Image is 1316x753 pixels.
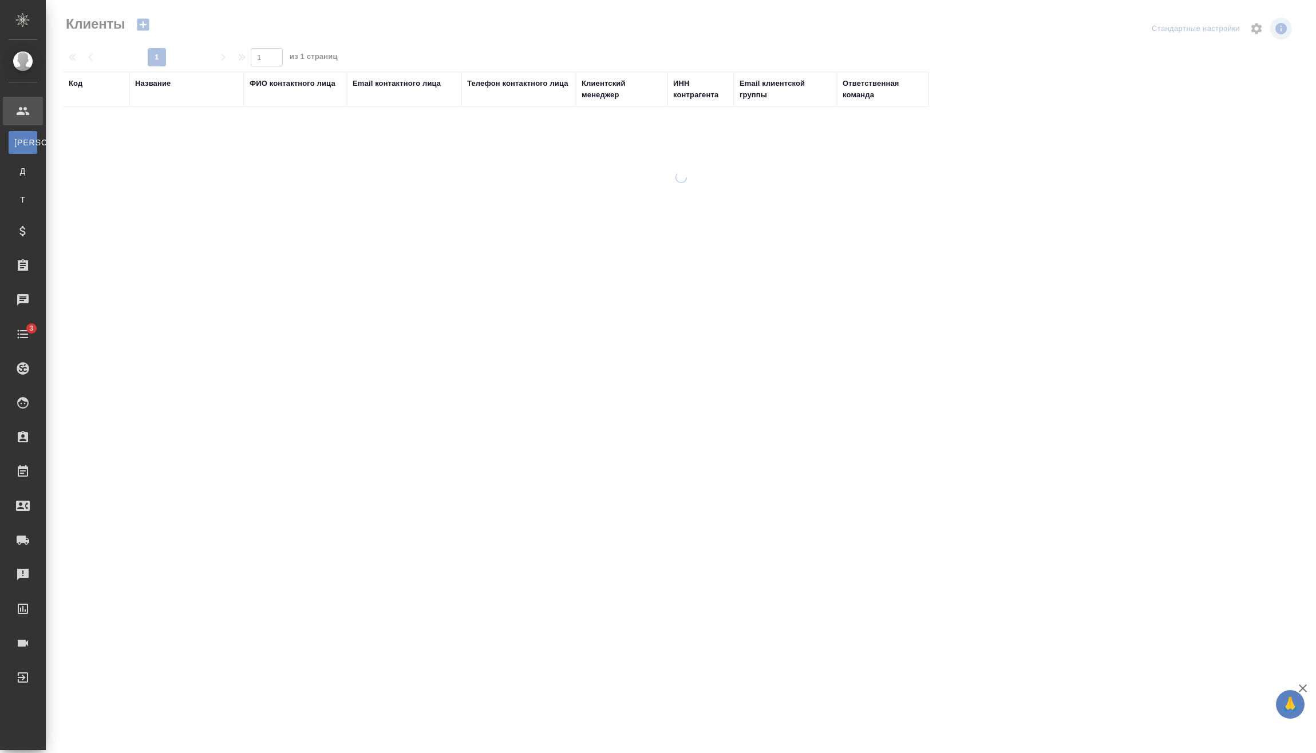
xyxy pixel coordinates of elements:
[9,160,37,183] a: Д
[9,188,37,211] a: Т
[467,78,568,89] div: Телефон контактного лица
[9,131,37,154] a: [PERSON_NAME]
[3,320,43,348] a: 3
[14,194,31,205] span: Т
[1276,690,1305,719] button: 🙏
[135,78,171,89] div: Название
[14,165,31,177] span: Д
[14,137,31,148] span: [PERSON_NAME]
[1281,692,1300,716] span: 🙏
[673,78,728,101] div: ИНН контрагента
[353,78,441,89] div: Email контактного лица
[582,78,662,101] div: Клиентский менеджер
[843,78,923,101] div: Ответственная команда
[740,78,831,101] div: Email клиентской группы
[250,78,335,89] div: ФИО контактного лица
[22,323,40,334] span: 3
[69,78,82,89] div: Код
